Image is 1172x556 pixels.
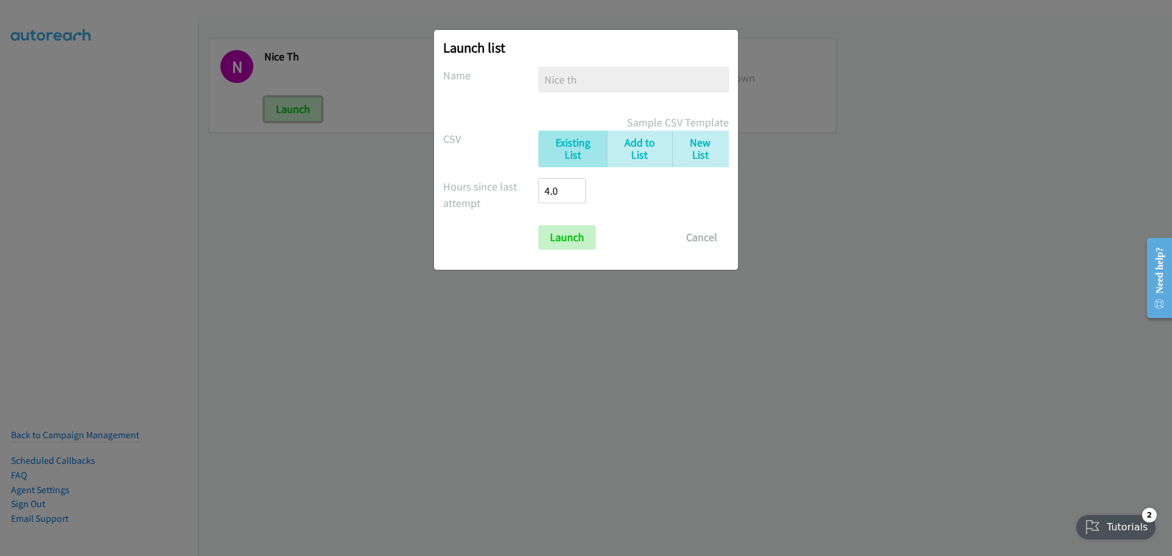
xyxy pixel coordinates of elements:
[1137,229,1172,327] iframe: Resource Center
[627,114,729,131] a: Sample CSV Template
[443,67,538,84] label: Name
[443,178,538,211] label: Hours since last attempt
[1069,503,1163,547] iframe: Checklist
[675,225,729,250] button: Cancel
[538,225,596,250] input: Launch
[672,131,729,168] a: New List
[538,131,607,168] a: Existing List
[443,131,538,147] label: CSV
[607,131,672,168] a: Add to List
[443,39,729,56] h2: Launch list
